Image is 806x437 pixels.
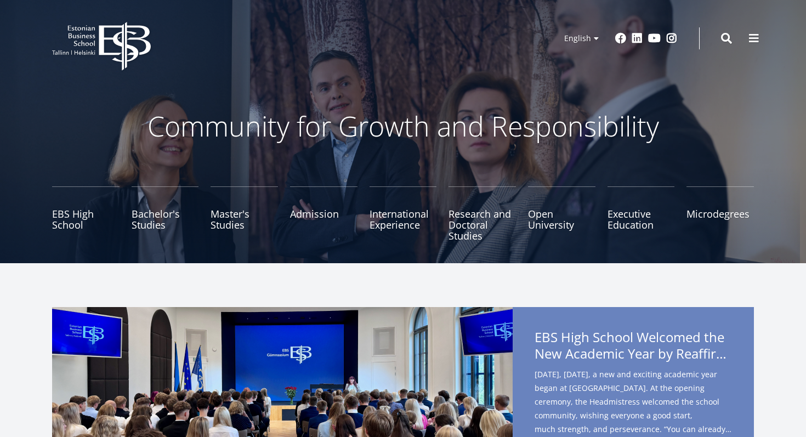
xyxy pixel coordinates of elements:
[290,186,357,241] a: Admission
[132,186,199,241] a: Bachelor's Studies
[370,186,437,241] a: International Experience
[666,33,677,44] a: Instagram
[449,186,516,241] a: Research and Doctoral Studies
[535,422,732,436] span: much strength, and perseverance. “You can already feel the autumn in the air – and in a way it’s ...
[528,186,595,241] a: Open University
[211,186,278,241] a: Master's Studies
[615,33,626,44] a: Facebook
[608,186,675,241] a: Executive Education
[52,186,120,241] a: EBS High School
[535,329,732,365] span: EBS High School Welcomed the
[648,33,661,44] a: Youtube
[535,345,732,362] span: New Academic Year by Reaffirming Its Core Values
[112,110,694,143] p: Community for Growth and Responsibility
[686,186,754,241] a: Microdegrees
[632,33,643,44] a: Linkedin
